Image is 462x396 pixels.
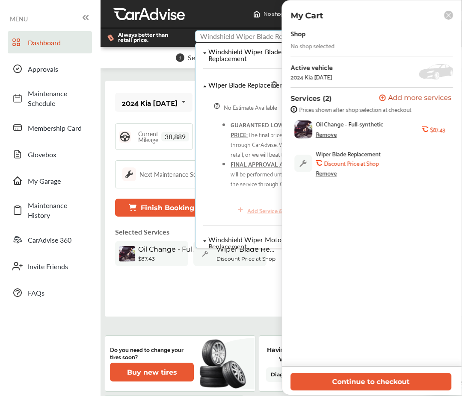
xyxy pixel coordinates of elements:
img: placeholder_car.5a1ece94.svg [419,64,453,79]
div: No Estimate Available [224,102,277,112]
a: FAQs [8,282,92,304]
a: Membership Card [8,117,92,139]
div: No shop selected [290,42,335,49]
img: default_wrench_icon.d1a43860.svg [198,246,213,261]
a: CarAdvise 360 [8,229,92,251]
span: Select Shop [188,54,223,62]
b: Discount Price at Shop [216,255,275,262]
p: Having car troubles? We can Help [266,345,331,364]
b: $87.43 [138,255,155,262]
div: Windshield Wiper Motor Replacement [208,236,302,250]
span: Maintenance Schedule [28,88,88,108]
span: No shop selected [264,11,306,18]
span: Membership Card [28,123,88,133]
p: Do you need to change your tires soon? [110,346,194,360]
a: Dashboard [8,31,92,53]
button: Add more services [379,94,451,103]
img: maintenance_logo [122,167,136,181]
div: 2024 Kia [DATE] [122,98,178,107]
div: Shop [290,27,305,39]
a: Maintenance Schedule [8,84,92,112]
span: Wiper Blade Replacement [216,245,276,253]
span: Add more services [388,94,451,103]
img: steering_logo [119,131,131,143]
div: Remove [316,131,337,138]
img: oil-change-thumb.jpg [294,120,312,138]
span: My Garage [28,176,88,186]
p: Services (2) [290,94,332,103]
div: 2024 Kia [DATE] [290,73,332,80]
p: Selected Services [115,227,169,237]
img: dollor_label_vector.a70140d1.svg [107,34,114,41]
button: Finish Booking Your Appointment [115,199,276,217]
span: Oil Change - Full-synthetic [138,245,198,253]
span: 38,889 [161,132,189,141]
span: Wiper Blade Replacement [316,150,381,157]
b: Discount Price at Shop [324,160,379,167]
span: Prices shown after shop selection at checkout [299,106,411,113]
a: Invite Friends [8,255,92,277]
a: Add more services [379,94,453,103]
button: Buy new tires [110,363,194,381]
span: Always better than retail price. [118,32,181,43]
span: No work will be performed until you approve the price and the service through CarAdvise. [231,159,356,188]
div: Active vehicle [290,63,332,71]
a: Diagnose a problem [266,367,329,382]
img: default_wrench_icon.d1a43860.svg [294,155,312,172]
span: The final price will be provided by the shop through CarAdvise. We guarantee it will lower than r... [231,129,354,159]
span: MENU [10,15,28,22]
span: Dashboard [28,38,88,47]
img: oil-change-thumb.jpg [119,246,135,261]
a: Maintenance History [8,196,92,224]
span: Maintenance History [28,200,88,220]
span: 1 [176,53,184,62]
a: My Garage [8,170,92,192]
span: Current Mileage [135,131,161,143]
div: Remove [281,79,305,91]
span: CarAdvise 360 [28,235,88,245]
a: Glovebox [8,143,92,165]
span: GUARANTEED LOWER THAN RETAIL PRICE: [231,120,329,139]
div: Remove [316,170,337,176]
a: Approvals [8,58,92,80]
span: Glovebox [28,150,88,159]
span: FINAL APPROVAL AT TIME OF SERVICE: [231,159,335,169]
img: header-home-logo.8d720a4f.svg [253,11,260,18]
button: Continue to checkout [290,373,451,390]
span: Approvals [28,64,88,74]
img: info-strock.ef5ea3fe.svg [290,106,297,113]
span: Oil Change - Full-synthetic [316,120,383,127]
div: Windshield Wiper Blade Replacement [208,48,302,62]
b: $87.43 [430,126,445,133]
div: Next Maintenance Service [139,170,209,179]
p: My Cart [290,11,323,21]
a: Buy new tires [110,363,195,381]
img: new-tire.a0c7fe23.svg [199,336,250,391]
span: Invite Friends [28,261,88,271]
div: Wiper Blade Replacement [208,82,286,89]
span: FAQs [28,288,88,298]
